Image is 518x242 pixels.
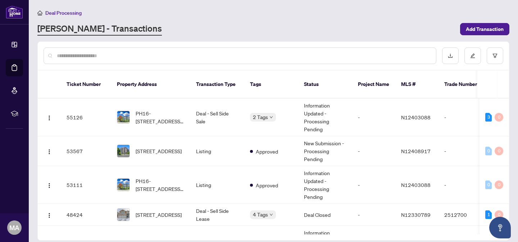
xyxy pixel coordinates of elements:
[466,23,504,35] span: Add Transaction
[269,213,273,216] span: down
[253,113,268,121] span: 2 Tags
[190,99,244,136] td: Deal - Sell Side Sale
[401,211,431,218] span: N12330789
[37,23,162,36] a: [PERSON_NAME] - Transactions
[269,115,273,119] span: down
[117,209,129,221] img: thumbnail-img
[61,204,111,226] td: 48424
[485,181,492,189] div: 0
[117,145,129,157] img: thumbnail-img
[136,211,182,219] span: [STREET_ADDRESS]
[439,136,489,166] td: -
[495,113,503,122] div: 0
[401,114,431,120] span: N12403088
[298,70,352,99] th: Status
[298,99,352,136] td: Information Updated - Processing Pending
[190,166,244,204] td: Listing
[352,99,395,136] td: -
[6,5,23,19] img: logo
[439,99,489,136] td: -
[352,166,395,204] td: -
[256,147,278,155] span: Approved
[190,70,244,99] th: Transaction Type
[439,204,489,226] td: 2512700
[61,166,111,204] td: 53111
[117,111,129,123] img: thumbnail-img
[298,204,352,226] td: Deal Closed
[37,10,42,15] span: home
[136,147,182,155] span: [STREET_ADDRESS]
[352,70,395,99] th: Project Name
[253,210,268,219] span: 4 Tags
[439,70,489,99] th: Trade Number
[111,70,190,99] th: Property Address
[61,70,111,99] th: Ticket Number
[46,183,52,188] img: Logo
[46,213,52,218] img: Logo
[61,136,111,166] td: 53567
[298,166,352,204] td: Information Updated - Processing Pending
[495,210,503,219] div: 0
[485,210,492,219] div: 1
[61,99,111,136] td: 55126
[46,149,52,155] img: Logo
[395,70,439,99] th: MLS #
[117,179,129,191] img: thumbnail-img
[190,136,244,166] td: Listing
[489,217,511,238] button: Open asap
[352,136,395,166] td: -
[136,109,185,125] span: PH16-[STREET_ADDRESS][PERSON_NAME]
[495,181,503,189] div: 0
[495,147,503,155] div: 0
[44,209,55,220] button: Logo
[401,182,431,188] span: N12403088
[485,113,492,122] div: 3
[448,53,453,58] span: download
[464,47,481,64] button: edit
[136,177,185,193] span: PH16-[STREET_ADDRESS][PERSON_NAME]
[256,181,278,189] span: Approved
[492,53,497,58] span: filter
[401,148,431,154] span: N12408917
[244,70,298,99] th: Tags
[442,47,459,64] button: download
[45,10,82,16] span: Deal Processing
[460,23,509,35] button: Add Transaction
[46,115,52,121] img: Logo
[439,166,489,204] td: -
[470,53,475,58] span: edit
[298,136,352,166] td: New Submission - Processing Pending
[9,223,19,233] span: MA
[44,111,55,123] button: Logo
[352,204,395,226] td: -
[44,145,55,157] button: Logo
[190,204,244,226] td: Deal - Sell Side Lease
[485,147,492,155] div: 0
[44,179,55,191] button: Logo
[487,47,503,64] button: filter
